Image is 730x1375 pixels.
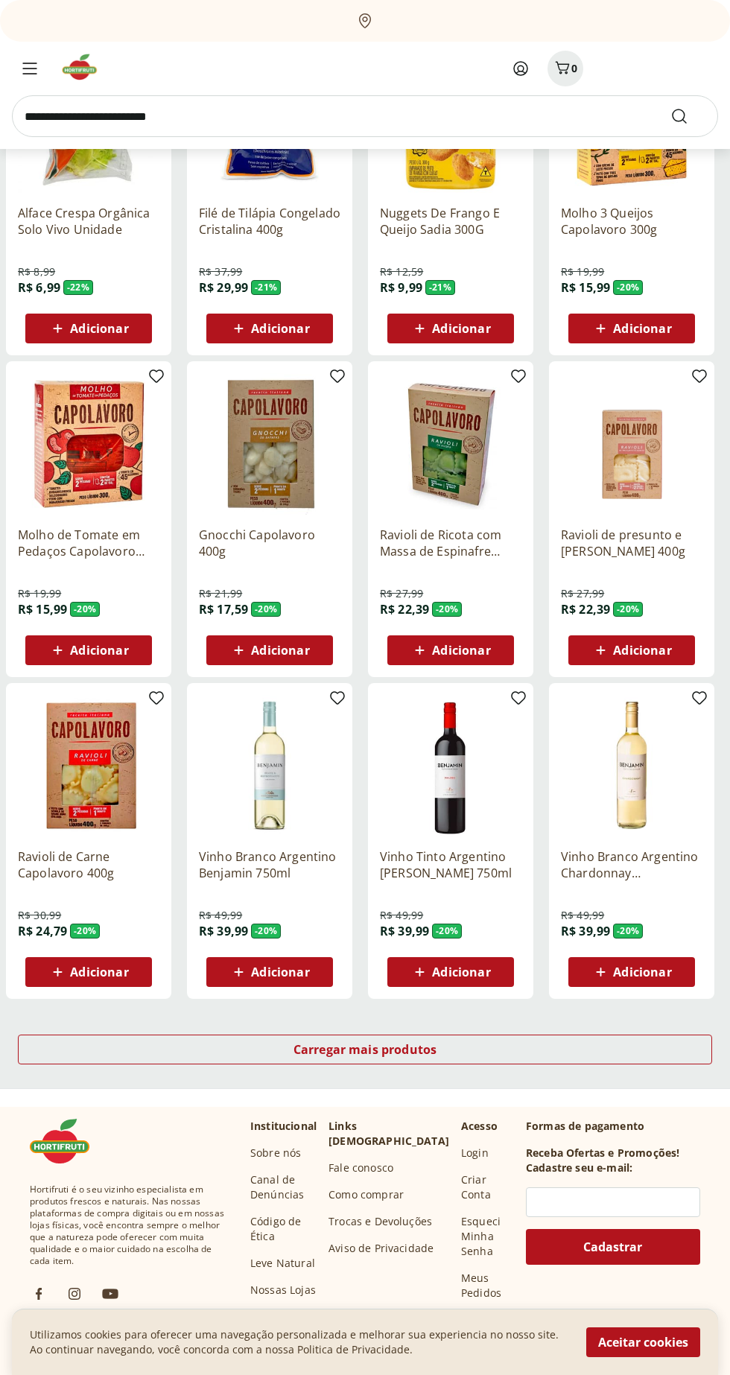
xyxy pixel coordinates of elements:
span: R$ 24,79 [18,923,67,939]
p: Institucional [250,1119,317,1134]
img: ytb [101,1285,119,1303]
p: Alface Crespa Orgânica Solo Vivo Unidade [18,205,159,238]
a: Vinho Branco Argentino Benjamin 750ml [199,848,340,881]
span: - 20 % [613,280,643,295]
a: Vinho Branco Argentino Chardonnay [PERSON_NAME] 750ml [561,848,702,881]
span: R$ 9,99 [380,279,422,296]
a: Filé de Tilápia Congelado Cristalina 400g [199,205,340,238]
span: Cadastrar [584,1241,643,1253]
span: 0 [571,61,577,75]
img: Ravioli de Ricota com Massa de Espinafre Capolavoro 400g [380,373,521,515]
span: R$ 15,99 [561,279,610,296]
span: - 20 % [432,924,462,939]
p: Acesso [461,1119,498,1134]
p: Utilizamos cookies para oferecer uma navegação personalizada e melhorar sua experiencia no nosso ... [30,1327,568,1357]
span: - 20 % [613,924,643,939]
a: Nossas Lojas [250,1283,316,1298]
button: Adicionar [206,635,333,665]
span: R$ 22,39 [561,601,610,617]
span: - 20 % [70,924,100,939]
span: R$ 12,59 [380,264,423,279]
span: - 21 % [251,280,281,295]
button: Adicionar [387,314,514,343]
a: Gnocchi Capolavoro 400g [199,527,340,559]
button: Aceitar cookies [586,1327,700,1357]
a: Esqueci Minha Senha [461,1214,514,1259]
span: Adicionar [70,644,128,656]
button: Menu [12,51,48,86]
img: Ravioli de presunto e queijo Capolavoro 400g [561,373,702,515]
span: R$ 22,39 [380,601,429,617]
a: Leve Natural [250,1256,315,1271]
img: fb [30,1285,48,1303]
img: Molho de Tomate em Pedaços Capolavoro 300g [18,373,159,515]
span: Adicionar [432,323,490,334]
span: R$ 29,99 [199,279,248,296]
p: Ravioli de Carne Capolavoro 400g [18,848,159,881]
span: - 20 % [613,602,643,617]
button: Adicionar [25,314,152,343]
span: R$ 15,99 [18,601,67,617]
a: Sobre nós [250,1146,301,1160]
span: Adicionar [251,966,309,978]
span: R$ 21,99 [199,586,242,601]
a: Fale conosco [328,1160,393,1175]
a: Ravioli de Ricota com Massa de Espinafre Capolavoro 400g [380,527,521,559]
img: Hortifruti [60,52,110,82]
button: Adicionar [568,314,695,343]
a: Código de Ética [250,1214,317,1244]
a: Carregar mais produtos [18,1035,712,1070]
h3: Cadastre seu e-mail: [526,1160,632,1175]
button: Cadastrar [526,1229,700,1265]
span: - 22 % [63,280,93,295]
span: - 21 % [425,280,455,295]
a: Molho 3 Queijos Capolavoro 300g [561,205,702,238]
button: Carrinho [547,51,583,86]
span: R$ 49,99 [380,908,423,923]
button: Adicionar [568,635,695,665]
span: Adicionar [70,323,128,334]
a: Nuggets De Frango E Queijo Sadia 300G [380,205,521,238]
a: Login [461,1146,489,1160]
a: Vinho Tinto Argentino [PERSON_NAME] 750ml [380,848,521,881]
img: Vinho Branco Argentino Benjamin 750ml [199,695,340,836]
span: R$ 8,99 [18,264,55,279]
span: R$ 19,99 [561,264,604,279]
span: Hortifruti é o seu vizinho especialista em produtos frescos e naturais. Nas nossas plataformas de... [30,1184,226,1267]
a: Como comprar [328,1187,404,1202]
button: Adicionar [206,957,333,987]
a: Trocas e Devoluções [328,1214,432,1229]
span: - 20 % [432,602,462,617]
img: ig [66,1285,83,1303]
span: Adicionar [70,966,128,978]
img: Hortifruti [30,1119,104,1163]
input: search [12,95,718,137]
p: Ravioli de presunto e [PERSON_NAME] 400g [561,527,702,559]
span: R$ 37,99 [199,264,242,279]
span: Adicionar [613,644,671,656]
a: Criar Conta [461,1172,514,1202]
span: R$ 27,99 [380,586,423,601]
span: Adicionar [613,323,671,334]
span: R$ 39,99 [561,923,610,939]
span: R$ 30,99 [18,908,61,923]
a: Canal de Denúncias [250,1172,317,1202]
span: - 20 % [70,602,100,617]
span: Adicionar [251,644,309,656]
button: Adicionar [568,957,695,987]
img: Gnocchi Capolavoro 400g [199,373,340,515]
span: Adicionar [432,966,490,978]
a: Molho de Tomate em Pedaços Capolavoro 300g [18,527,159,559]
span: R$ 49,99 [561,908,604,923]
button: Submit Search [670,107,706,125]
button: Adicionar [387,635,514,665]
span: - 20 % [251,924,281,939]
span: R$ 49,99 [199,908,242,923]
